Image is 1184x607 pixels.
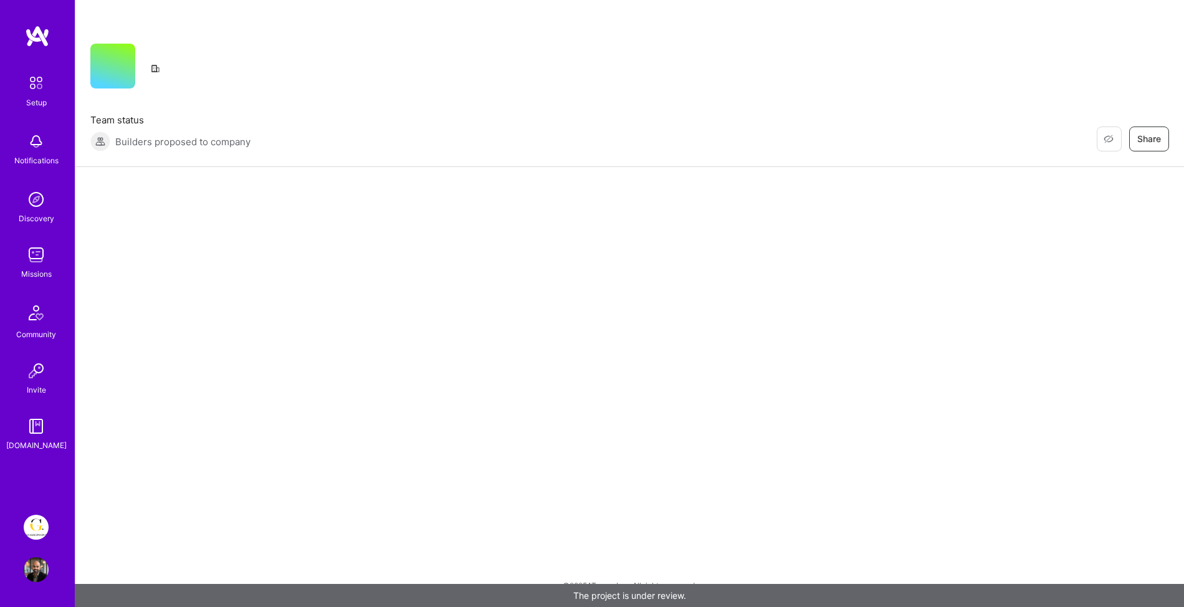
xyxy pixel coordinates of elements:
img: Guidepoint: Client Platform [24,515,49,540]
img: teamwork [24,242,49,267]
img: User Avatar [24,557,49,582]
div: Invite [27,383,46,396]
i: icon EyeClosed [1104,134,1114,144]
button: Share [1129,127,1169,151]
div: The project is under review. [75,584,1184,607]
div: Community [16,328,56,341]
div: Notifications [14,154,59,167]
span: Builders proposed to company [115,135,251,148]
div: Setup [26,96,47,109]
div: Discovery [19,212,54,225]
span: Team status [90,113,251,127]
a: Guidepoint: Client Platform [21,515,52,540]
img: setup [23,70,49,96]
div: Missions [21,267,52,280]
img: guide book [24,414,49,439]
img: Invite [24,358,49,383]
img: discovery [24,187,49,212]
div: [DOMAIN_NAME] [6,439,67,452]
span: Share [1137,133,1161,145]
img: logo [25,25,50,47]
img: bell [24,129,49,154]
a: User Avatar [21,557,52,582]
img: Community [21,298,51,328]
img: Builders proposed to company [90,131,110,151]
i: icon CompanyGray [150,64,160,74]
